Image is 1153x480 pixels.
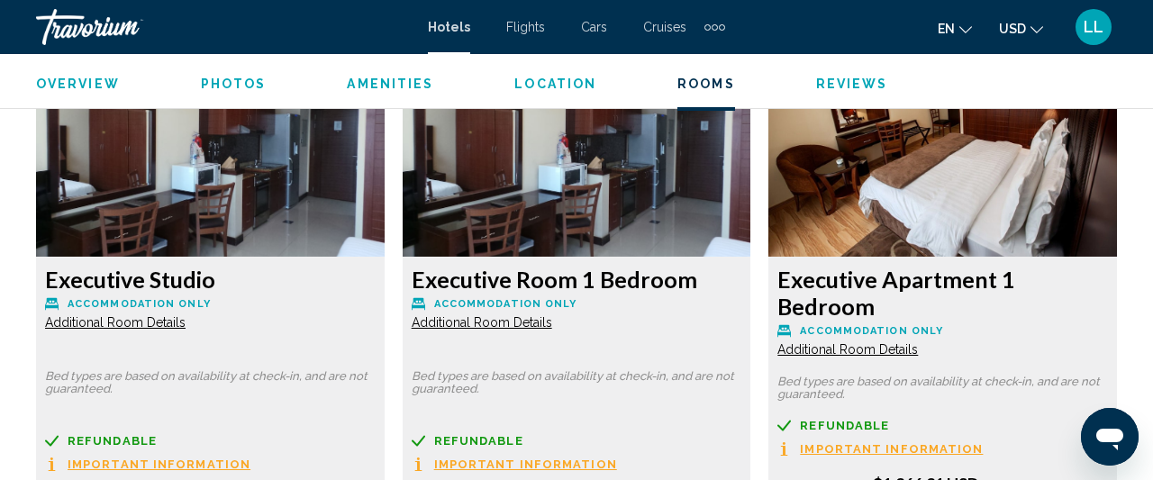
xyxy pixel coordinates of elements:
span: Refundable [800,420,889,431]
button: Important Information [412,457,617,472]
span: Overview [36,77,120,91]
button: Change currency [999,15,1043,41]
span: Accommodation Only [68,298,211,310]
img: e01392e8-f511-4396-ac28-45a691bc0054.jpeg [403,32,751,257]
button: Reviews [816,76,888,92]
button: Overview [36,76,120,92]
a: Cruises [643,20,686,34]
button: Amenities [347,76,433,92]
p: Bed types are based on availability at check-in, and are not guaranteed. [45,370,376,395]
h3: Executive Apartment 1 Bedroom [777,266,1108,320]
span: Refundable [434,435,523,447]
span: Additional Room Details [412,315,552,330]
span: Important Information [434,458,617,470]
img: e01392e8-f511-4396-ac28-45a691bc0054.jpeg [36,32,385,257]
a: Cars [581,20,607,34]
h3: Executive Room 1 Bedroom [412,266,742,293]
span: Important Information [68,458,250,470]
span: Additional Room Details [777,342,918,357]
span: Rooms [677,77,735,91]
span: Additional Room Details [45,315,186,330]
button: Extra navigation items [704,13,725,41]
span: Refundable [68,435,157,447]
span: Photos [201,77,267,91]
a: Refundable [777,419,1108,432]
button: Important Information [777,441,983,457]
span: en [938,22,955,36]
span: Accommodation Only [800,325,943,337]
h3: Executive Studio [45,266,376,293]
span: USD [999,22,1026,36]
a: Refundable [45,434,376,448]
button: Change language [938,15,972,41]
img: 5a44ba43-7d84-4ce9-9aae-f93d878f7f36.jpeg [768,32,1117,257]
a: Travorium [36,9,410,45]
button: Rooms [677,76,735,92]
span: Location [514,77,596,91]
span: Important Information [800,443,983,455]
span: Accommodation Only [434,298,577,310]
a: Hotels [428,20,470,34]
span: Amenities [347,77,433,91]
a: Refundable [412,434,742,448]
p: Bed types are based on availability at check-in, and are not guaranteed. [777,376,1108,401]
a: Flights [506,20,545,34]
button: Important Information [45,457,250,472]
span: LL [1084,18,1103,36]
p: Bed types are based on availability at check-in, and are not guaranteed. [412,370,742,395]
span: Reviews [816,77,888,91]
button: Photos [201,76,267,92]
button: Location [514,76,596,92]
iframe: Button to launch messaging window [1081,408,1139,466]
button: User Menu [1070,8,1117,46]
